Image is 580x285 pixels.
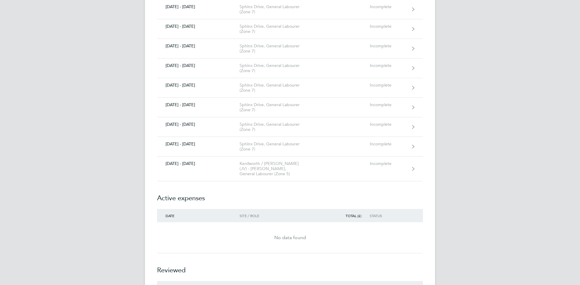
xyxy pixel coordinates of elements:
div: [DATE] - [DATE] [157,122,240,127]
a: [DATE] - [DATE]Sphinx Drive, General Labourer (Zone 7)Incomplete [157,137,423,157]
a: [DATE] - [DATE]Sphinx Drive, General Labourer (Zone 7)Incomplete [157,117,423,137]
div: Sphinx Drive, General Labourer (Zone 7) [240,43,309,54]
div: Incomplete [370,43,407,49]
div: Date [157,214,240,218]
div: Incomplete [370,161,407,166]
div: [DATE] - [DATE] [157,43,240,49]
div: Incomplete [370,102,407,107]
div: Sphinx Drive, General Labourer (Zone 7) [240,83,309,93]
div: No data found [157,234,423,241]
div: Site / Role [240,214,309,218]
div: Total (£) [335,214,370,218]
a: [DATE] - [DATE]Sphinx Drive, General Labourer (Zone 7)Incomplete [157,98,423,117]
a: [DATE] - [DATE]Sphinx Drive, General Labourer (Zone 7)Incomplete [157,78,423,98]
h2: Active expenses [157,181,423,209]
div: [DATE] - [DATE] [157,141,240,147]
div: Sphinx Drive, General Labourer (Zone 7) [240,63,309,73]
div: Incomplete [370,141,407,147]
div: [DATE] - [DATE] [157,24,240,29]
div: Incomplete [370,63,407,68]
div: [DATE] - [DATE] [157,63,240,68]
div: Sphinx Drive, General Labourer (Zone 7) [240,102,309,112]
a: [DATE] - [DATE]Sphinx Drive, General Labourer (Zone 7)Incomplete [157,39,423,59]
div: Incomplete [370,83,407,88]
div: Status [370,214,407,218]
div: Kenilworth / [PERSON_NAME] (JV) - [PERSON_NAME], General Labourer (Zone 5) [240,161,309,176]
a: [DATE] - [DATE]Sphinx Drive, General Labourer (Zone 7)Incomplete [157,19,423,39]
a: [DATE] - [DATE]Sphinx Drive, General Labourer (Zone 7)Incomplete [157,59,423,78]
div: [DATE] - [DATE] [157,83,240,88]
div: Sphinx Drive, General Labourer (Zone 7) [240,141,309,152]
div: [DATE] - [DATE] [157,102,240,107]
div: Sphinx Drive, General Labourer (Zone 7) [240,122,309,132]
div: [DATE] - [DATE] [157,4,240,9]
div: Incomplete [370,122,407,127]
a: [DATE] - [DATE]Kenilworth / [PERSON_NAME] (JV) - [PERSON_NAME], General Labourer (Zone 5)Incomplete [157,157,423,181]
div: [DATE] - [DATE] [157,161,240,166]
div: Incomplete [370,24,407,29]
div: Incomplete [370,4,407,9]
div: Sphinx Drive, General Labourer (Zone 7) [240,4,309,14]
h2: Reviewed [157,253,423,281]
div: Sphinx Drive, General Labourer (Zone 7) [240,24,309,34]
